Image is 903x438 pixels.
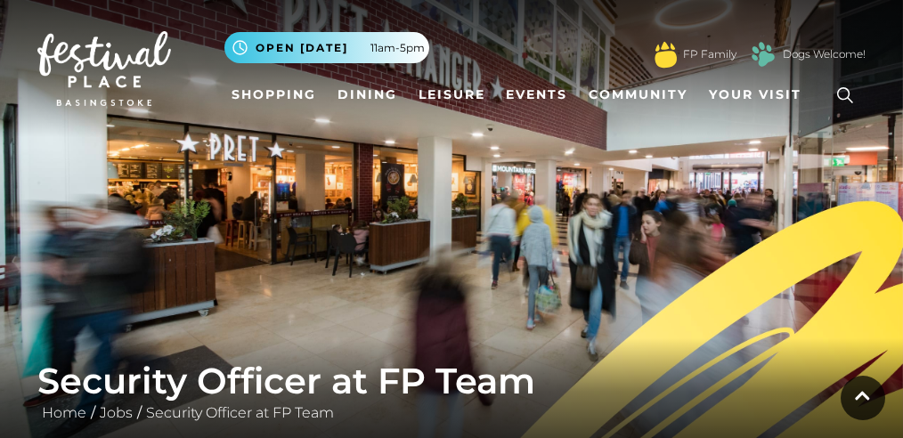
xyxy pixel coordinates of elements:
a: Shopping [224,78,323,111]
a: Leisure [411,78,492,111]
a: FP Family [683,46,736,62]
a: Dogs Welcome! [783,46,866,62]
span: Open [DATE] [256,40,348,56]
div: / / [24,360,879,424]
a: Events [499,78,574,111]
a: Community [582,78,695,111]
button: Open [DATE] 11am-5pm [224,32,429,63]
span: Your Visit [709,85,801,104]
a: Your Visit [702,78,818,111]
a: Security Officer at FP Team [142,404,338,421]
a: Jobs [95,404,137,421]
h1: Security Officer at FP Team [37,360,866,402]
img: Festival Place Logo [37,31,171,106]
a: Home [37,404,91,421]
span: 11am-5pm [370,40,425,56]
a: Dining [330,78,404,111]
